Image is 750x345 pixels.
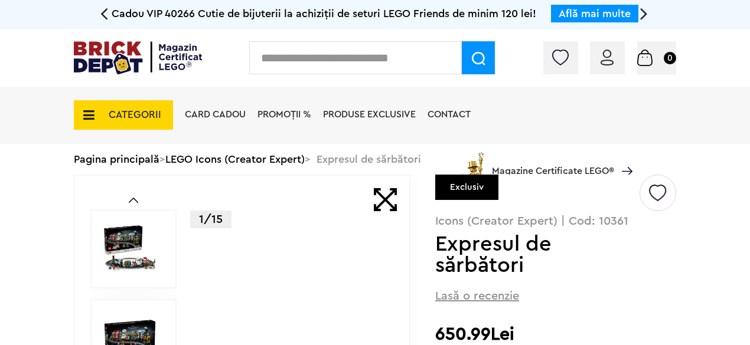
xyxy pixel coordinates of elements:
img: Expresul de sărbători [103,222,156,275]
span: Lasă o recenzie [435,288,519,304]
small: 0 [664,52,676,64]
a: PROMOȚII % [257,110,311,119]
a: Produse exclusive [323,110,416,119]
span: Cadou VIP 40266 Cutie de bijuterii la achiziții de seturi LEGO Friends de minim 120 lei! [112,8,536,19]
p: Icons (Creator Expert) | Cod: 10361 [435,215,676,227]
span: Magazine Certificate LEGO® [492,150,614,177]
a: Magazine Certificate LEGO® [614,152,632,161]
a: Contact [428,110,471,119]
span: CATEGORII [109,110,161,120]
p: 1/15 [190,211,231,228]
a: Prev [129,198,138,203]
div: Exclusiv [435,175,498,200]
a: Card Cadou [185,110,246,119]
a: Află mai multe [559,8,631,19]
h1: Expresul de sărbători [435,234,638,276]
h2: 650.99Lei [435,324,676,345]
